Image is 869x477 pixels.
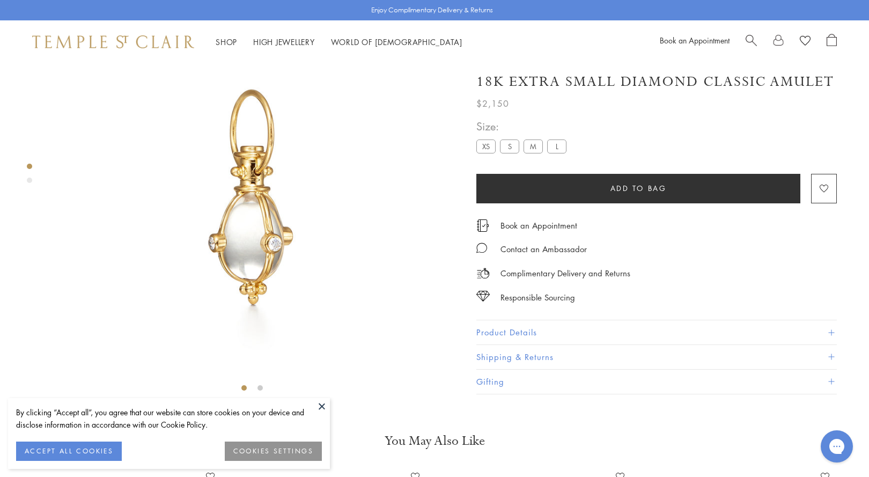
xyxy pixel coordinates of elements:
[500,219,577,231] a: Book an Appointment
[16,442,122,461] button: ACCEPT ALL COOKIES
[476,118,571,136] span: Size:
[27,161,32,192] div: Product gallery navigation
[827,34,837,50] a: Open Shopping Bag
[16,406,322,431] div: By clicking “Accept all”, you agree that our website can store cookies on your device and disclos...
[476,174,800,203] button: Add to bag
[476,140,496,153] label: XS
[476,243,487,253] img: MessageIcon-01_2.svg
[800,34,811,50] a: View Wishlist
[225,442,322,461] button: COOKIES SETTINGS
[216,35,462,49] nav: Main navigation
[476,345,837,369] button: Shipping & Returns
[476,219,489,232] img: icon_appointment.svg
[815,427,858,466] iframe: Gorgias live chat messenger
[331,36,462,47] a: World of [DEMOGRAPHIC_DATA]World of [DEMOGRAPHIC_DATA]
[476,291,490,302] img: icon_sourcing.svg
[610,182,667,194] span: Add to bag
[500,140,519,153] label: S
[547,140,566,153] label: L
[253,36,315,47] a: High JewelleryHigh Jewellery
[216,36,237,47] a: ShopShop
[476,72,834,91] h1: 18K Extra Small Diamond Classic Amulet
[476,267,490,280] img: icon_delivery.svg
[746,34,757,50] a: Search
[500,267,630,280] p: Complimentary Delivery and Returns
[43,432,826,450] h3: You May Also Like
[476,97,509,111] span: $2,150
[500,243,587,256] div: Contact an Ambassador
[660,35,730,46] a: Book an Appointment
[32,35,194,48] img: Temple St. Clair
[524,140,543,153] label: M
[476,370,837,394] button: Gifting
[476,321,837,345] button: Product Details
[371,5,493,16] p: Enjoy Complimentary Delivery & Returns
[500,291,575,304] div: Responsible Sourcing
